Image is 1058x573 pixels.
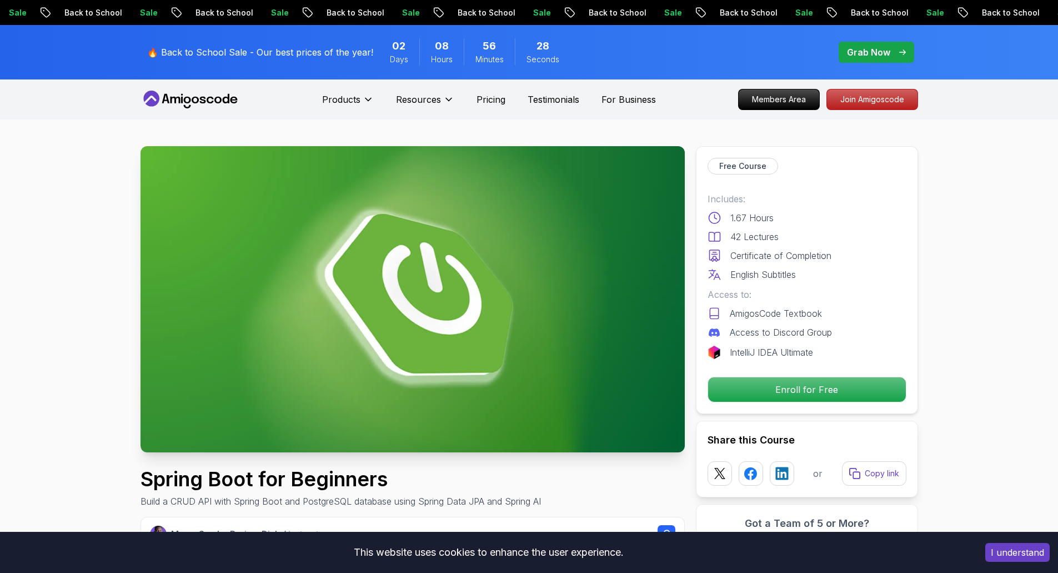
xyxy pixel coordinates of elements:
[390,54,408,65] span: Days
[141,468,541,490] h1: Spring Boot for Beginners
[392,38,405,54] span: 2 Days
[322,93,360,106] p: Products
[708,377,906,402] button: Enroll for Free
[392,7,427,18] p: Sale
[147,46,373,59] p: 🔥 Back to School Sale - Our best prices of the year!
[739,89,819,109] p: Members Area
[730,249,831,262] p: Certificate of Completion
[129,7,165,18] p: Sale
[527,54,559,65] span: Seconds
[171,527,328,541] p: Mama Samba Braima Djalo /
[730,230,779,243] p: 42 Lectures
[730,326,832,339] p: Access to Discord Group
[601,93,656,106] a: For Business
[847,46,890,59] p: Grab Now
[447,7,523,18] p: Back to School
[827,89,917,109] p: Join Amigoscode
[719,161,766,172] p: Free Course
[985,543,1050,562] button: Accept cookies
[150,526,167,543] img: Nelson Djalo
[730,307,822,320] p: AmigosCode Textbook
[431,54,453,65] span: Hours
[865,468,899,479] p: Copy link
[396,93,441,106] p: Resources
[396,93,454,115] button: Resources
[141,146,685,452] img: spring-boot-for-beginners_thumbnail
[916,7,951,18] p: Sale
[708,192,906,206] p: Includes:
[54,7,129,18] p: Back to School
[842,461,906,486] button: Copy link
[785,7,820,18] p: Sale
[536,38,549,54] span: 28 Seconds
[528,93,579,106] a: Testimonials
[316,7,392,18] p: Back to School
[730,346,813,359] p: IntelliJ IDEA Ultimate
[477,93,505,106] a: Pricing
[8,540,969,565] div: This website uses cookies to enhance the user experience.
[708,288,906,301] p: Access to:
[730,268,796,281] p: English Subtitles
[840,7,916,18] p: Back to School
[322,93,374,115] button: Products
[971,7,1047,18] p: Back to School
[708,432,906,448] h2: Share this Course
[260,7,296,18] p: Sale
[654,7,689,18] p: Sale
[826,89,918,110] a: Join Amigoscode
[708,346,721,359] img: jetbrains logo
[578,7,654,18] p: Back to School
[813,467,823,480] p: or
[475,54,504,65] span: Minutes
[185,7,260,18] p: Back to School
[730,211,774,225] p: 1.67 Hours
[483,38,496,54] span: 56 Minutes
[709,7,785,18] p: Back to School
[141,495,541,508] p: Build a CRUD API with Spring Boot and PostgreSQL database using Spring Data JPA and Spring AI
[523,7,558,18] p: Sale
[708,516,906,531] h3: Got a Team of 5 or More?
[708,377,906,402] p: Enroll for Free
[288,529,328,540] span: Instructor
[738,89,820,110] a: Members Area
[435,38,449,54] span: 8 Hours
